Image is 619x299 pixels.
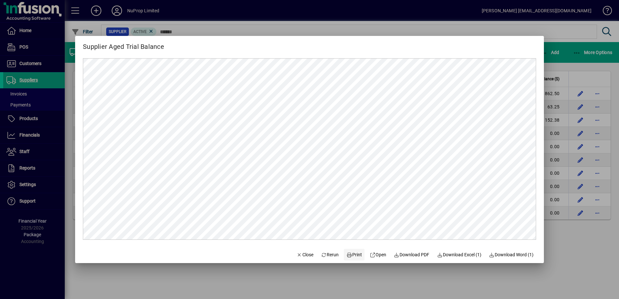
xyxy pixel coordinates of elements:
[391,249,432,260] a: Download PDF
[294,249,316,260] button: Close
[489,251,534,258] span: Download Word (1)
[367,249,389,260] a: Open
[437,251,481,258] span: Download Excel (1)
[75,36,172,52] h2: Supplier Aged Trial Balance
[434,249,484,260] button: Download Excel (1)
[346,251,362,258] span: Print
[394,251,430,258] span: Download PDF
[344,249,365,260] button: Print
[487,249,536,260] button: Download Word (1)
[297,251,313,258] span: Close
[370,251,386,258] span: Open
[321,251,339,258] span: Rerun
